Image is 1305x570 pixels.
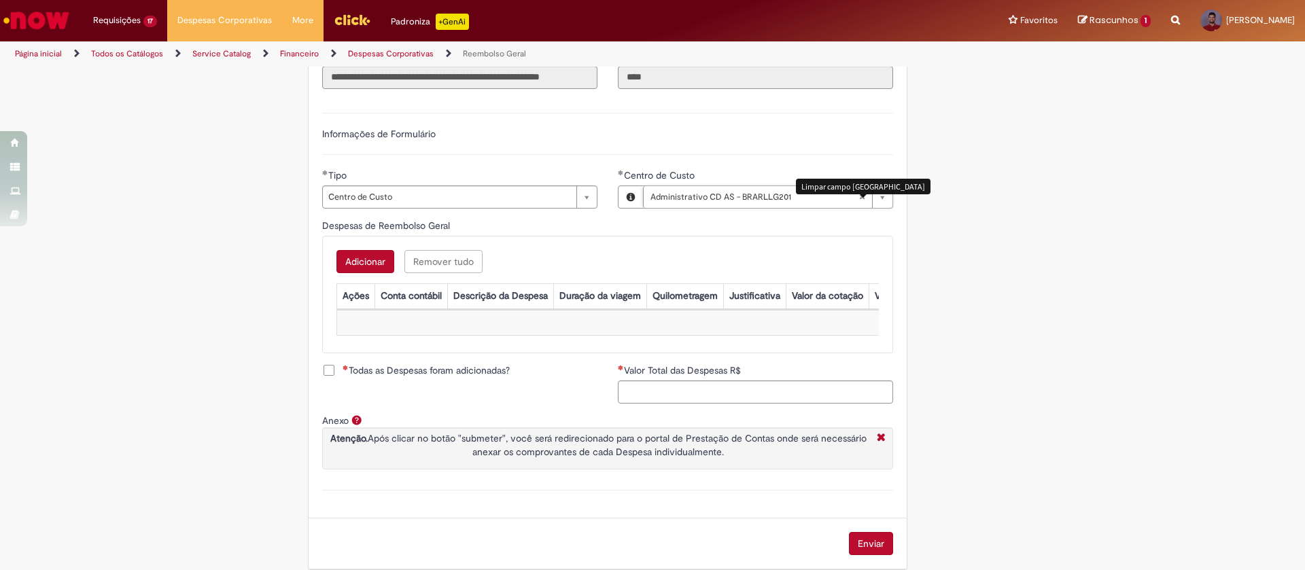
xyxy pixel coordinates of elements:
[330,432,368,444] strong: Atenção.
[869,283,941,308] th: Valor por Litro
[280,48,319,59] a: Financeiro
[15,48,62,59] a: Página inicial
[326,431,870,459] p: Após clicar no botão "submeter", você será redirecionado para o portal de Prestação de Contas ond...
[618,380,893,404] input: Valor Total das Despesas R$
[343,363,510,377] span: Todas as Despesas foram adicionadas?
[177,14,272,27] span: Despesas Corporativas
[463,48,526,59] a: Reembolso Geral
[553,283,646,308] th: Duração da viagem
[322,170,328,175] span: Obrigatório Preenchido
[328,186,570,208] span: Centro de Custo
[619,186,643,208] button: Centro de Custo, Visualizar este registro Administrativo CD AS - BRARLLG201
[1090,14,1138,26] span: Rascunhos
[334,10,370,30] img: click_logo_yellow_360x200.png
[292,14,313,27] span: More
[1020,14,1058,27] span: Favoritos
[618,170,624,175] span: Obrigatório Preenchido
[1078,14,1151,27] a: Rascunhos
[322,414,349,427] label: Anexo
[375,283,447,308] th: Conta contábil
[391,14,469,30] div: Padroniza
[343,365,349,370] span: Necessários
[436,14,469,30] p: +GenAi
[1,7,71,34] img: ServiceNow
[93,14,141,27] span: Requisições
[91,48,163,59] a: Todos os Catálogos
[322,66,597,89] input: Título
[1141,15,1151,27] span: 1
[624,364,744,376] span: Valor Total das Despesas R$
[336,250,394,273] button: Add a row for Despesas de Reembolso Geral
[618,365,624,370] span: Necessários
[650,186,858,208] span: Administrativo CD AS - BRARLLG201
[643,186,892,208] a: Administrativo CD AS - BRARLLG201Limpar campo Centro de Custo
[646,283,723,308] th: Quilometragem
[336,283,375,308] th: Ações
[796,179,930,194] div: Limpar campo [GEOGRAPHIC_DATA]
[786,283,869,308] th: Valor da cotação
[723,283,786,308] th: Justificativa
[348,48,434,59] a: Despesas Corporativas
[349,414,365,425] span: Ajuda para Anexo
[873,431,889,446] i: Fechar More information Por anexo
[143,16,157,27] span: 17
[10,41,860,67] ul: Trilhas de página
[618,66,893,89] input: Código da Unidade
[192,48,251,59] a: Service Catalog
[447,283,553,308] th: Descrição da Despesa
[1226,14,1295,26] span: [PERSON_NAME]
[849,532,893,555] button: Enviar
[624,169,697,181] span: Centro de Custo
[322,128,436,140] label: Informações de Formulário
[322,219,453,232] span: Despesas de Reembolso Geral
[328,169,349,181] span: Tipo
